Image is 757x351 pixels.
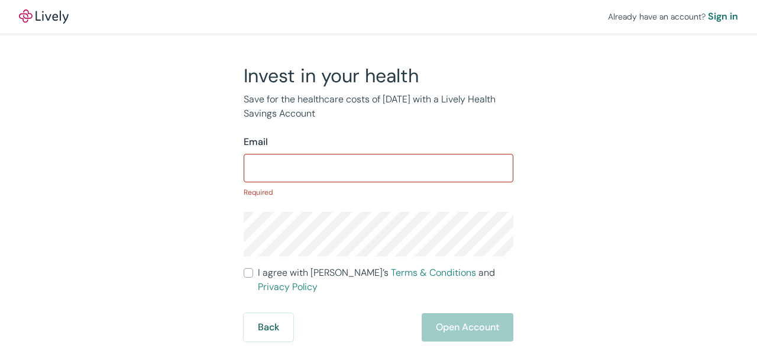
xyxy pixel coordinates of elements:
[244,187,513,198] p: Required
[391,266,476,279] a: Terms & Conditions
[244,64,513,88] h2: Invest in your health
[708,9,738,24] a: Sign in
[258,266,513,294] span: I agree with [PERSON_NAME]’s and
[244,135,268,149] label: Email
[19,9,69,24] a: LivelyLively
[19,9,69,24] img: Lively
[258,281,318,293] a: Privacy Policy
[244,92,513,121] p: Save for the healthcare costs of [DATE] with a Lively Health Savings Account
[244,313,293,342] button: Back
[608,9,738,24] div: Already have an account?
